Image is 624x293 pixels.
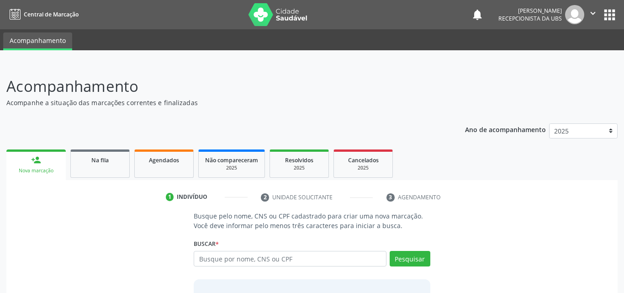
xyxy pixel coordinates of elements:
img: img [565,5,584,24]
a: Acompanhamento [3,32,72,50]
div: 2025 [340,165,386,171]
span: Na fila [91,156,109,164]
p: Ano de acompanhamento [465,123,546,135]
button: notifications [471,8,484,21]
i:  [588,8,598,18]
div: [PERSON_NAME] [498,7,562,15]
span: Não compareceram [205,156,258,164]
span: Resolvidos [285,156,313,164]
a: Central de Marcação [6,7,79,22]
div: 1 [166,193,174,201]
p: Acompanhamento [6,75,434,98]
label: Buscar [194,237,219,251]
div: 2025 [205,165,258,171]
p: Busque pelo nome, CNS ou CPF cadastrado para criar uma nova marcação. Você deve informar pelo men... [194,211,430,230]
div: 2025 [276,165,322,171]
div: person_add [31,155,41,165]
button:  [584,5,602,24]
span: Agendados [149,156,179,164]
p: Acompanhe a situação das marcações correntes e finalizadas [6,98,434,107]
span: Cancelados [348,156,379,164]
button: apps [602,7,618,23]
button: Pesquisar [390,251,430,266]
div: Indivíduo [177,193,207,201]
span: Recepcionista da UBS [498,15,562,22]
span: Central de Marcação [24,11,79,18]
input: Busque por nome, CNS ou CPF [194,251,386,266]
div: Nova marcação [13,167,59,174]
